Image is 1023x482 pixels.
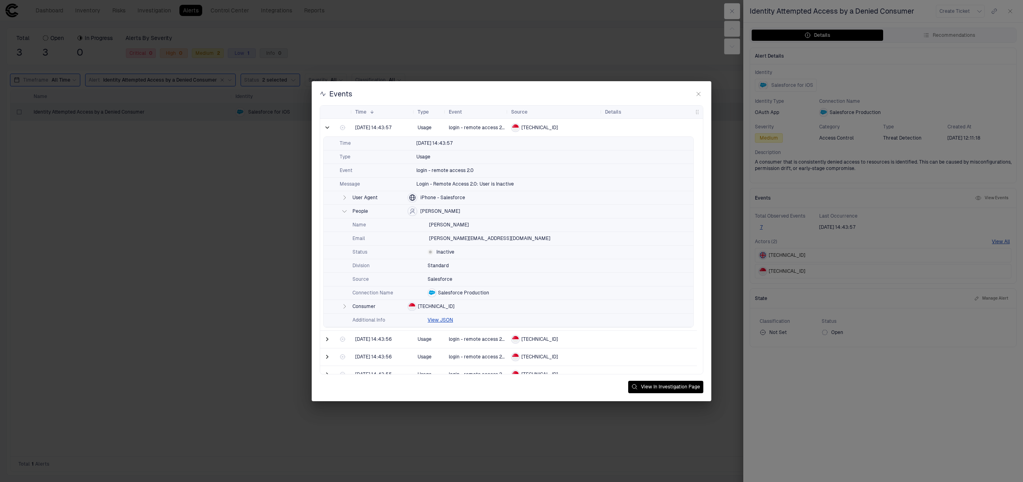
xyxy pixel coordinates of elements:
div: Singapore [512,124,519,131]
div: 10/08/2025 13:43:56 (GMT+00:00 UTC) [355,354,392,360]
span: iPhone - Salesforce [420,194,465,201]
span: Type [418,109,429,115]
div: User is Inactive [339,371,346,378]
span: Usage [418,349,442,365]
span: [DATE] 14:43:56 [355,354,392,360]
div: Singapore [512,371,519,378]
span: [PERSON_NAME] [420,208,460,214]
img: SG [512,124,519,131]
span: [TECHNICAL_ID] [521,371,558,378]
span: [TECHNICAL_ID] [521,354,558,360]
span: Status [352,249,424,255]
div: Singapore [512,354,519,360]
div: 10/08/2025 13:43:57 (GMT+00:00 UTC) [416,140,453,146]
span: [DATE] 14:43:57 [355,124,392,131]
button: View JSON [428,317,453,323]
span: [TECHNICAL_ID] [418,303,454,310]
div: User is Inactive [339,124,346,131]
div: Events [320,89,352,99]
span: Usage [416,154,430,160]
span: login - remote access 2.0 [416,167,474,174]
img: SG [512,336,519,342]
button: Login - Remote Access 2.0: User is Inactive [415,178,525,190]
button: [PERSON_NAME][EMAIL_ADDRESS][DOMAIN_NAME] [428,232,561,245]
span: Inactive [436,249,454,255]
button: login - remote access 2.0 [415,164,485,177]
span: login - remote access 2.0 [449,354,506,360]
span: Connection Name [352,290,424,296]
span: Usage [418,331,442,347]
span: Time [340,140,412,146]
span: Division [352,262,424,269]
span: Event [449,109,462,115]
span: Usage [418,120,442,136]
div: Singapore [409,303,415,310]
span: login - remote access 2.0 [449,372,506,377]
div: 10/08/2025 13:43:56 (GMT+00:00 UTC) [355,336,392,342]
span: Details [605,109,621,115]
span: Type [340,154,412,160]
div: User is Inactive [339,336,346,342]
span: Salesforce [428,276,452,282]
div: User is Inactive [339,354,346,360]
div: 10/08/2025 13:43:57 (GMT+00:00 UTC) [355,124,392,131]
span: Source [511,109,527,115]
div: 10/08/2025 13:43:55 (GMT+00:00 UTC) [355,371,392,378]
span: [TECHNICAL_ID] [521,124,558,131]
span: Salesforce Production [438,290,489,296]
span: [PERSON_NAME] [429,222,469,228]
img: SG [512,354,519,360]
img: SG [512,371,519,378]
span: Standard [428,262,449,269]
span: login - remote access 2.0 [449,336,506,342]
span: Source [352,276,424,282]
button: 10/08/2025 13:43:57 (GMT+00:00 UTC) [415,137,464,150]
span: Email [352,235,424,242]
span: [DATE] 14:43:56 [355,336,392,342]
button: View In Investigation Page [628,381,703,393]
span: Consumer [352,303,404,310]
span: Additional Info [352,317,424,323]
span: Time [355,109,366,115]
span: [PERSON_NAME][EMAIL_ADDRESS][DOMAIN_NAME] [429,235,550,242]
span: Message [340,181,412,187]
span: Login - Remote Access 2.0: User is Inactive [416,181,514,187]
span: Name [352,222,424,228]
span: Event [340,167,412,174]
span: Usage [418,366,442,382]
span: login - remote access 2.0 [449,125,506,130]
div: Singapore [512,336,519,342]
span: [DATE] 14:43:57 [416,140,453,146]
span: User Agent [352,194,404,201]
button: Usage [415,150,442,163]
span: [DATE] 14:43:55 [355,371,392,378]
img: SG [409,303,415,310]
span: [TECHNICAL_ID] [521,336,558,342]
button: [PERSON_NAME] [428,218,480,231]
span: People [352,208,404,214]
